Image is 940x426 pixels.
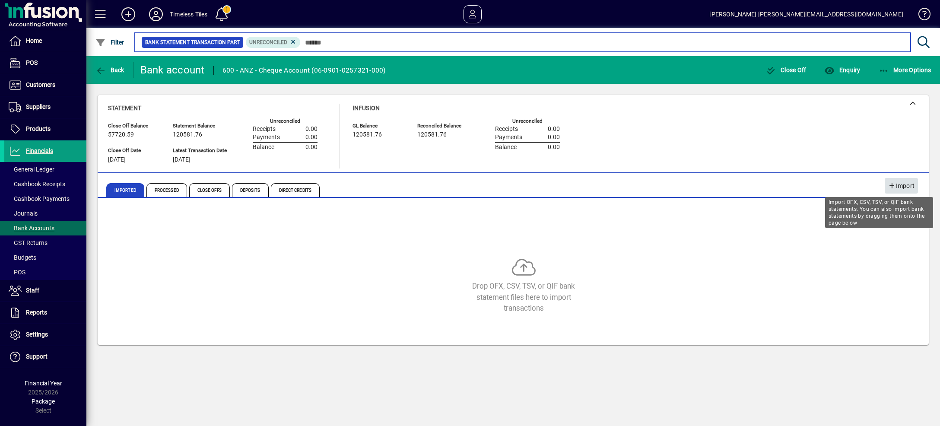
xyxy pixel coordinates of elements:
[9,239,48,246] span: GST Returns
[548,134,560,141] span: 0.00
[459,281,588,314] div: Drop OFX, CSV, TSV, or QIF bank statement files here to import transactions
[26,331,48,338] span: Settings
[26,147,53,154] span: Financials
[4,96,86,118] a: Suppliers
[26,59,38,66] span: POS
[879,67,931,73] span: More Options
[352,123,404,129] span: GL Balance
[9,225,54,232] span: Bank Accounts
[512,118,543,124] label: Unreconciled
[305,134,318,141] span: 0.00
[888,179,915,193] span: Import
[495,126,518,133] span: Receipts
[822,62,862,78] button: Enquiry
[825,197,933,228] div: Import OFX, CSV, TSV, or QIF bank statements. You can also import bank statements by dragging the...
[108,123,160,129] span: Close Off Balance
[4,280,86,302] a: Staff
[253,134,280,141] span: Payments
[4,302,86,324] a: Reports
[4,235,86,250] a: GST Returns
[249,39,287,45] span: Unreconciled
[271,183,320,197] span: Direct Credits
[4,346,86,368] a: Support
[4,74,86,96] a: Customers
[86,62,134,78] app-page-header-button: Back
[9,181,65,188] span: Cashbook Receipts
[26,81,55,88] span: Customers
[4,324,86,346] a: Settings
[173,123,227,129] span: Statement Balance
[9,269,25,276] span: POS
[106,183,144,197] span: Imported
[4,177,86,191] a: Cashbook Receipts
[352,131,382,138] span: 120581.76
[4,206,86,221] a: Journals
[912,2,929,30] a: Knowledge Base
[4,162,86,177] a: General Ledger
[9,254,36,261] span: Budgets
[824,67,860,73] span: Enquiry
[170,7,207,21] div: Timeless Tiles
[142,6,170,22] button: Profile
[189,183,230,197] span: Close Offs
[885,178,918,194] button: Import
[495,144,517,151] span: Balance
[26,125,51,132] span: Products
[32,398,55,405] span: Package
[173,131,202,138] span: 120581.76
[709,7,903,21] div: [PERSON_NAME] [PERSON_NAME][EMAIL_ADDRESS][DOMAIN_NAME]
[108,156,126,163] span: [DATE]
[9,195,70,202] span: Cashbook Payments
[270,118,300,124] label: Unreconciled
[93,35,127,50] button: Filter
[95,67,124,73] span: Back
[417,131,447,138] span: 120581.76
[108,148,160,153] span: Close Off Date
[253,126,276,133] span: Receipts
[4,52,86,74] a: POS
[4,265,86,280] a: POS
[417,123,469,129] span: Reconciled Balance
[173,148,227,153] span: Latest Transaction Date
[4,118,86,140] a: Products
[764,62,809,78] button: Close Off
[9,210,38,217] span: Journals
[95,39,124,46] span: Filter
[4,250,86,265] a: Budgets
[222,64,386,77] div: 600 - ANZ - Cheque Account (06-0901-0257321-000)
[246,37,301,48] mat-chip: Reconciliation Status: Unreconciled
[4,30,86,52] a: Home
[495,134,522,141] span: Payments
[548,144,560,151] span: 0.00
[140,63,205,77] div: Bank account
[253,144,274,151] span: Balance
[548,126,560,133] span: 0.00
[766,67,807,73] span: Close Off
[108,131,134,138] span: 57720.59
[26,37,42,44] span: Home
[4,191,86,206] a: Cashbook Payments
[145,38,240,47] span: Bank Statement Transaction Part
[9,166,54,173] span: General Ledger
[146,183,187,197] span: Processed
[93,62,127,78] button: Back
[876,62,934,78] button: More Options
[173,156,191,163] span: [DATE]
[305,126,318,133] span: 0.00
[26,103,51,110] span: Suppliers
[114,6,142,22] button: Add
[26,309,47,316] span: Reports
[26,287,39,294] span: Staff
[4,221,86,235] a: Bank Accounts
[305,144,318,151] span: 0.00
[232,183,269,197] span: Deposits
[26,353,48,360] span: Support
[25,380,62,387] span: Financial Year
